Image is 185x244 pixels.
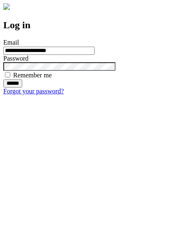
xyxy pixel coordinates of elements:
label: Password [3,55,28,62]
img: logo-4e3dc11c47720685a147b03b5a06dd966a58ff35d612b21f08c02c0306f2b779.png [3,3,10,10]
label: Email [3,39,19,46]
a: Forgot your password? [3,88,64,95]
h2: Log in [3,20,182,31]
label: Remember me [13,72,52,79]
